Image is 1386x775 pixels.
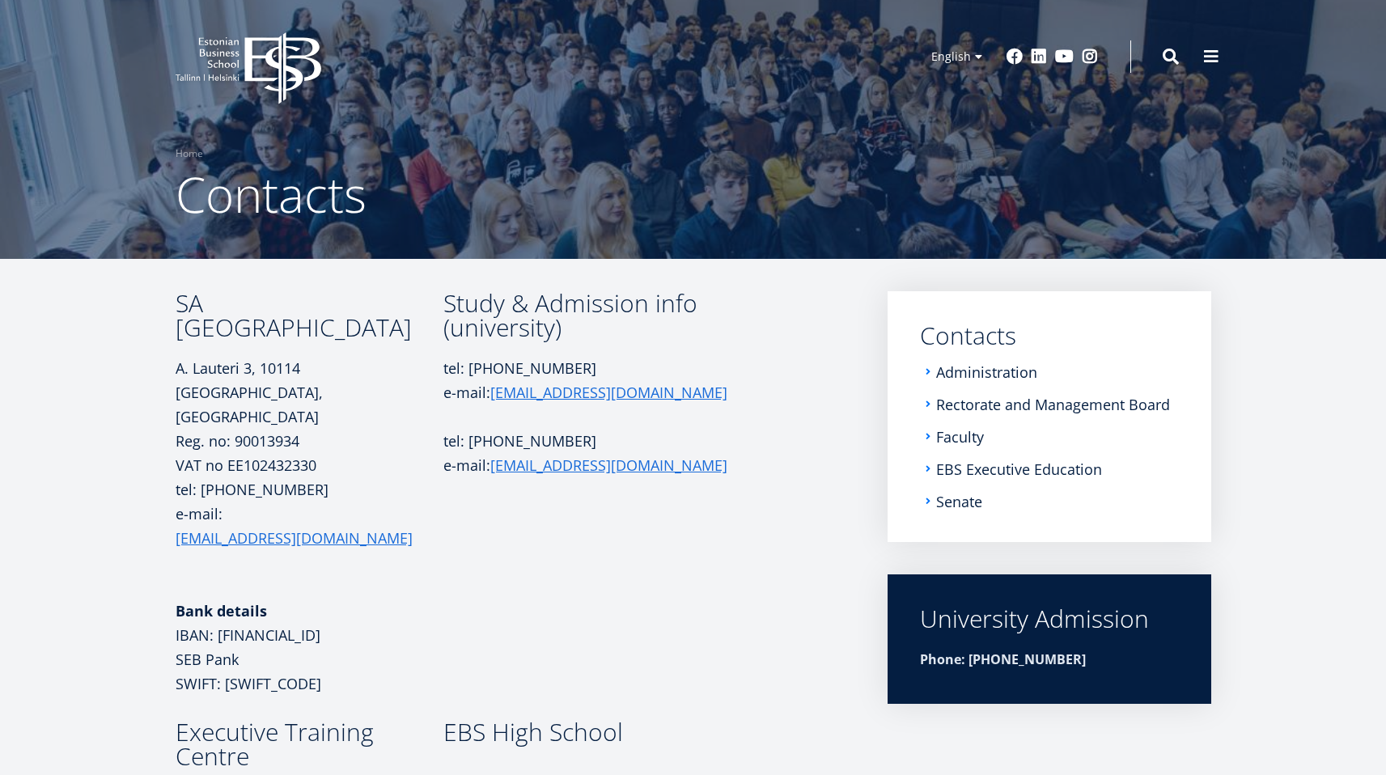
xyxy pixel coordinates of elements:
[1007,49,1023,65] a: Facebook
[176,356,443,453] p: A. Lauteri 3, 10114 [GEOGRAPHIC_DATA], [GEOGRAPHIC_DATA] Reg. no: 90013934
[443,356,751,404] p: tel: [PHONE_NUMBER] e-mail:
[443,291,751,340] h3: Study & Admission info (university)
[920,324,1179,348] a: Contacts
[176,526,413,550] a: [EMAIL_ADDRESS][DOMAIN_NAME]
[490,453,727,477] a: [EMAIL_ADDRESS][DOMAIN_NAME]
[1031,49,1047,65] a: Linkedin
[936,364,1037,380] a: Administration
[176,599,443,696] p: IBAN: [FINANCIAL_ID] SEB Pank SWIFT: [SWIFT_CODE]
[176,291,443,340] h3: SA [GEOGRAPHIC_DATA]
[490,380,727,404] a: [EMAIL_ADDRESS][DOMAIN_NAME]
[176,146,203,162] a: Home
[443,453,751,477] p: e-mail:
[920,650,1086,668] strong: Phone: [PHONE_NUMBER]
[176,453,443,477] p: VAT no EE102432330
[936,429,984,445] a: Faculty
[1082,49,1098,65] a: Instagram
[443,429,751,453] p: tel: [PHONE_NUMBER]
[1055,49,1074,65] a: Youtube
[936,461,1102,477] a: EBS Executive Education
[443,720,751,744] h3: EBS High School
[920,607,1179,631] div: University Admission
[176,477,443,574] p: tel: [PHONE_NUMBER] e-mail:
[936,396,1170,413] a: Rectorate and Management Board
[176,161,367,227] span: Contacts
[176,720,443,769] h3: Executive Training Centre
[936,493,982,510] a: Senate
[176,601,267,620] strong: Bank details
